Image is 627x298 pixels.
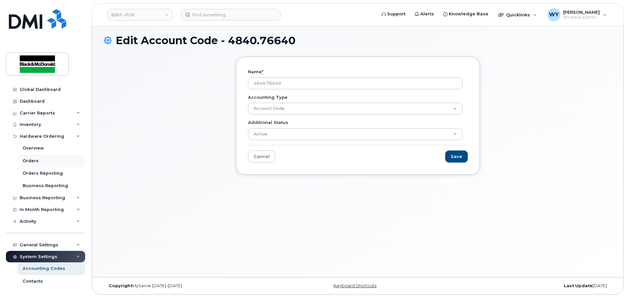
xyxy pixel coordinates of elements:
abbr: required [262,69,263,74]
label: Additional Status [248,119,288,126]
label: Accounting Type [248,94,288,100]
h1: Edit Account Code - 4840.76640 [104,35,612,46]
label: Name [248,69,263,75]
strong: Copyright [109,283,132,288]
input: Save [445,150,468,163]
a: Cancel [248,150,275,163]
div: MyServe [DATE]–[DATE] [104,283,273,289]
strong: Last Update [564,283,593,288]
div: [DATE] [442,283,612,289]
a: Keyboard Shortcuts [333,283,376,288]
